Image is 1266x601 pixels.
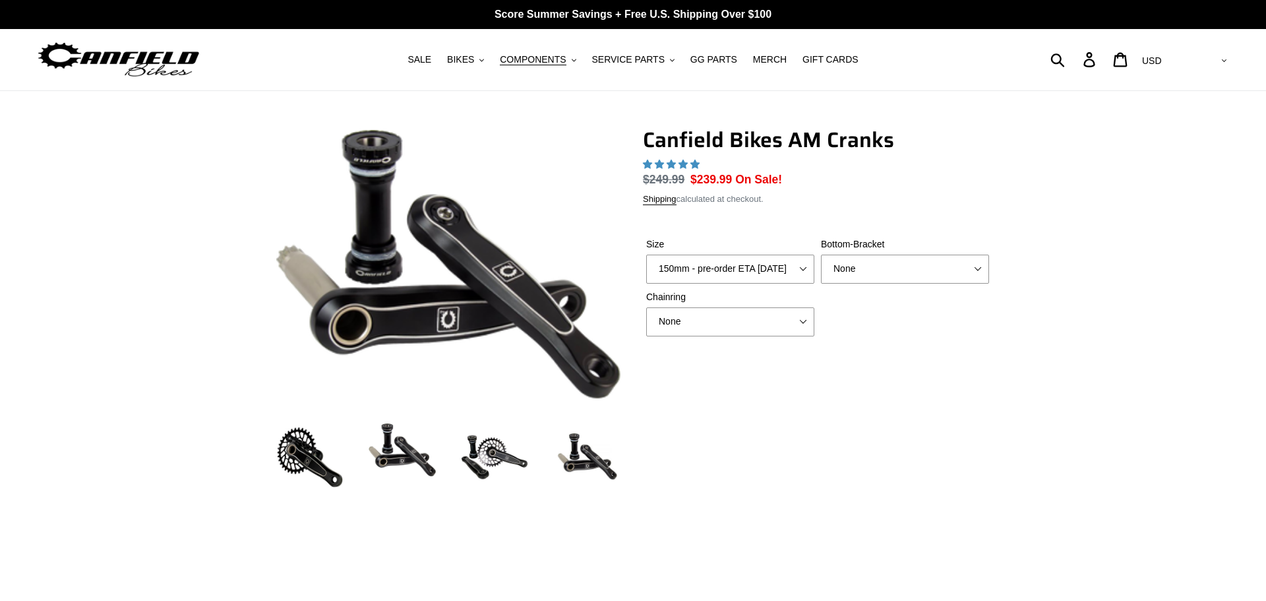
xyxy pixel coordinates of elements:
span: SERVICE PARTS [591,54,664,65]
span: 4.97 stars [643,159,702,170]
a: Shipping [643,194,677,205]
span: MERCH [753,54,787,65]
img: Load image into Gallery viewer, CANFIELD-AM_DH-CRANKS [551,421,623,493]
span: $239.99 [690,173,732,186]
span: GIFT CARDS [802,54,859,65]
s: $249.99 [643,173,684,186]
a: MERCH [746,51,793,69]
img: Canfield Bikes [36,39,201,80]
div: calculated at checkout. [643,193,992,206]
label: Size [646,237,814,251]
span: SALE [407,54,431,65]
span: BIKES [447,54,474,65]
span: GG PARTS [690,54,737,65]
img: Canfield Cranks [276,130,620,398]
a: SALE [401,51,438,69]
button: SERVICE PARTS [585,51,680,69]
input: Search [1058,45,1091,74]
span: COMPONENTS [500,54,566,65]
a: GG PARTS [684,51,744,69]
img: Load image into Gallery viewer, Canfield Bikes AM Cranks [274,421,346,493]
button: COMPONENTS [493,51,582,69]
a: GIFT CARDS [796,51,865,69]
label: Chainring [646,290,814,304]
button: BIKES [440,51,491,69]
span: On Sale! [735,171,782,188]
label: Bottom-Bracket [821,237,989,251]
img: Load image into Gallery viewer, Canfield Bikes AM Cranks [458,421,531,493]
h1: Canfield Bikes AM Cranks [643,127,992,152]
img: Load image into Gallery viewer, Canfield Cranks [366,421,438,479]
